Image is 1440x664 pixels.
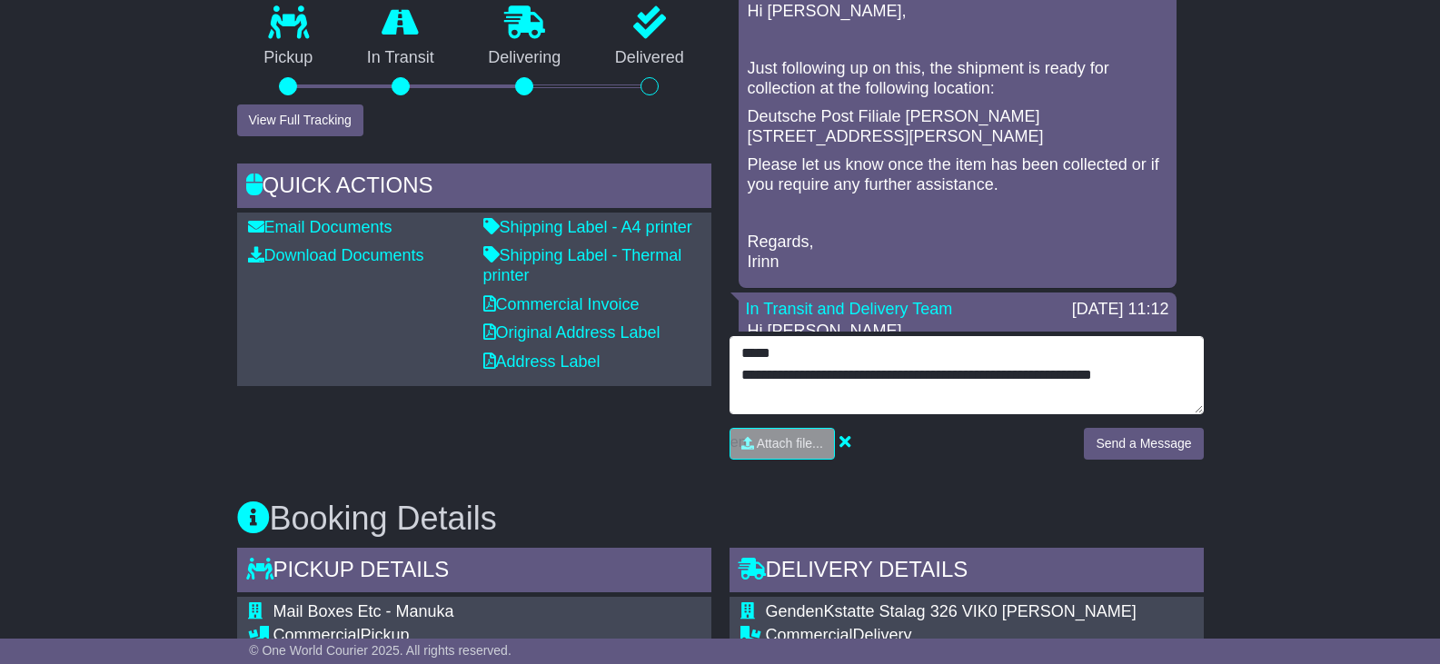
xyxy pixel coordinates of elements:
[462,48,589,68] p: Delivering
[766,626,853,644] span: Commercial
[766,626,1193,646] div: Delivery
[273,626,361,644] span: Commercial
[730,548,1204,597] div: Delivery Details
[483,323,660,342] a: Original Address Label
[483,295,640,313] a: Commercial Invoice
[748,233,1167,272] p: Regards, Irinn
[340,48,462,68] p: In Transit
[237,500,1204,537] h3: Booking Details
[248,218,392,236] a: Email Documents
[237,548,711,597] div: Pickup Details
[746,300,953,318] a: In Transit and Delivery Team
[237,48,341,68] p: Pickup
[249,643,511,658] span: © One World Courier 2025. All rights reserved.
[237,104,363,136] button: View Full Tracking
[748,107,1167,146] p: Deutsche Post Filiale [PERSON_NAME][STREET_ADDRESS][PERSON_NAME]
[483,352,601,371] a: Address Label
[483,218,692,236] a: Shipping Label - A4 printer
[1084,428,1203,460] button: Send a Message
[748,322,1167,342] p: Hi [PERSON_NAME]
[483,246,682,284] a: Shipping Label - Thermal printer
[273,626,551,646] div: Pickup
[748,2,1167,22] p: Hi [PERSON_NAME],
[1072,300,1169,320] div: [DATE] 11:12
[273,602,454,620] span: Mail Boxes Etc - Manuka
[748,155,1167,194] p: Please let us know once the item has been collected or if you require any further assistance.
[248,246,424,264] a: Download Documents
[237,164,711,213] div: Quick Actions
[588,48,711,68] p: Delivered
[748,59,1167,98] p: Just following up on this, the shipment is ready for collection at the following location:
[766,602,1137,620] span: GendenKstatte Stalag 326 VIK0 [PERSON_NAME]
